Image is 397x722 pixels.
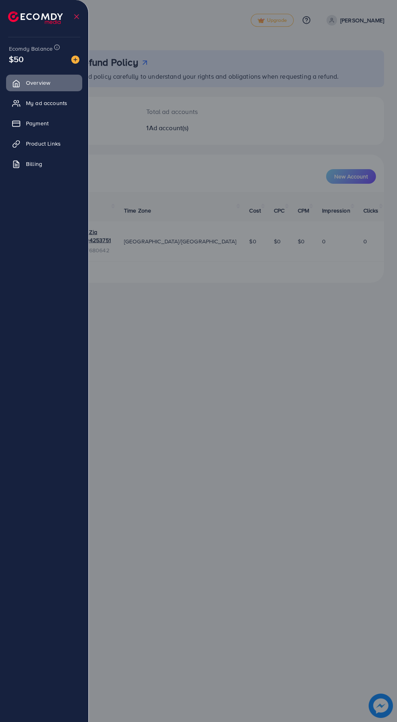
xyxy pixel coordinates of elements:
img: image [71,56,79,64]
a: My ad accounts [6,95,82,111]
a: Payment [6,115,82,131]
span: Billing [26,160,42,168]
span: Overview [26,79,50,87]
span: Payment [26,119,49,127]
a: Overview [6,75,82,91]
span: My ad accounts [26,99,67,107]
a: Product Links [6,135,82,152]
span: Ecomdy Balance [9,45,53,53]
span: Product Links [26,140,61,148]
a: Billing [6,156,82,172]
span: $50 [9,53,23,65]
img: logo [8,11,63,24]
